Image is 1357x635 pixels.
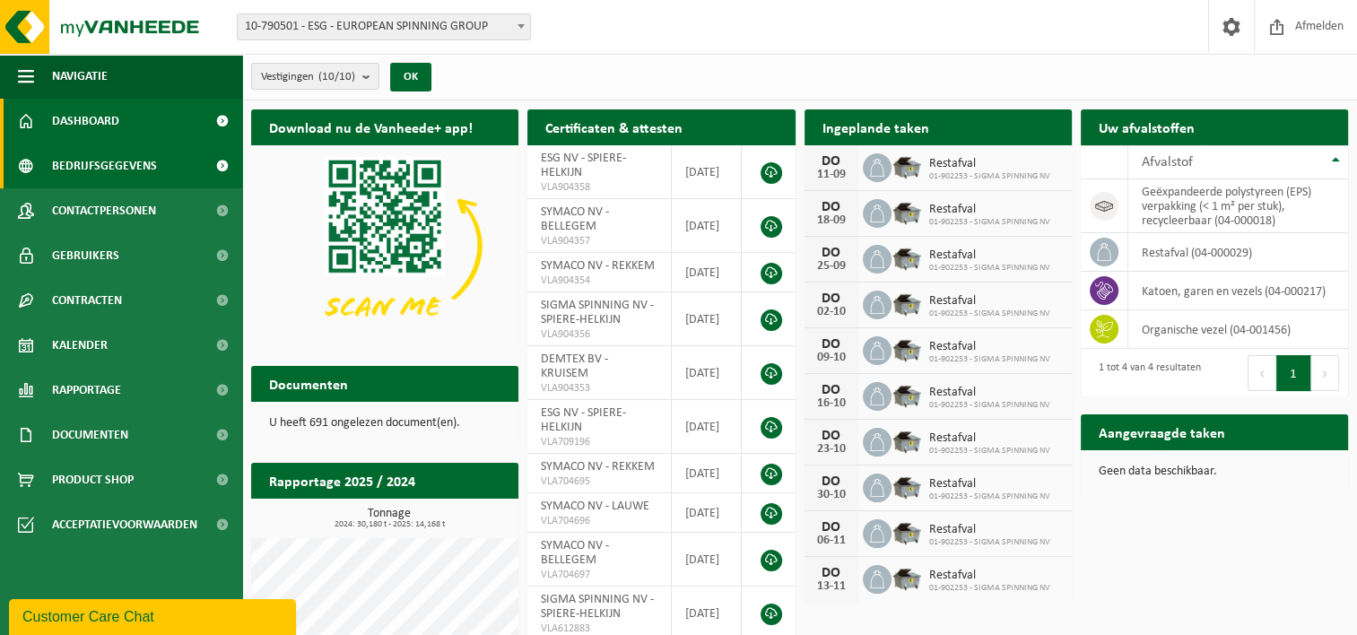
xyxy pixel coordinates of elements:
span: SYMACO NV - BELLEGEM [541,539,609,567]
span: ESG NV - SPIERE-HELKIJN [541,152,626,179]
td: [DATE] [672,346,742,400]
div: DO [813,520,849,535]
span: 2024: 30,180 t - 2025: 14,168 t [260,520,518,529]
td: [DATE] [672,493,742,533]
span: 10-790501 - ESG - EUROPEAN SPINNING GROUP [237,13,531,40]
h2: Ingeplande taken [805,109,947,144]
img: Download de VHEPlus App [251,145,518,346]
span: 01-902253 - SIGMA SPINNING NV [929,400,1050,411]
a: Bekijk rapportage [385,498,517,534]
h2: Rapportage 2025 / 2024 [251,463,433,498]
h2: Uw afvalstoffen [1081,109,1213,144]
div: DO [813,154,849,169]
div: DO [813,200,849,214]
span: SYMACO NV - BELLEGEM [541,205,609,233]
span: Product Shop [52,457,134,502]
div: DO [813,383,849,397]
td: katoen, garen en vezels (04-000217) [1128,272,1348,310]
div: 25-09 [813,260,849,273]
iframe: chat widget [9,596,300,635]
span: 01-902253 - SIGMA SPINNING NV [929,583,1050,594]
div: 06-11 [813,535,849,547]
span: ESG NV - SPIERE-HELKIJN [541,406,626,434]
td: [DATE] [672,400,742,454]
span: Restafval [929,431,1050,446]
span: 01-902253 - SIGMA SPINNING NV [929,217,1050,228]
span: Restafval [929,340,1050,354]
img: WB-5000-GAL-GY-01 [892,196,922,227]
span: Restafval [929,523,1050,537]
span: Afvalstof [1142,155,1193,170]
span: Gebruikers [52,233,119,278]
img: WB-5000-GAL-GY-01 [892,562,922,593]
td: [DATE] [672,454,742,493]
td: geëxpandeerde polystyreen (EPS) verpakking (< 1 m² per stuk), recycleerbaar (04-000018) [1128,179,1348,233]
span: Restafval [929,157,1050,171]
div: 13-11 [813,580,849,593]
span: Documenten [52,413,128,457]
img: WB-5000-GAL-GY-01 [892,425,922,456]
span: SYMACO NV - LAUWE [541,500,649,513]
h2: Certificaten & attesten [527,109,700,144]
h2: Download nu de Vanheede+ app! [251,109,491,144]
span: Acceptatievoorwaarden [52,502,197,547]
div: DO [813,474,849,489]
span: SYMACO NV - REKKEM [541,259,655,273]
span: Navigatie [52,54,108,99]
div: 02-10 [813,306,849,318]
span: SIGMA SPINNING NV - SPIERE-HELKIJN [541,593,654,621]
button: Vestigingen(10/10) [251,63,379,90]
span: Restafval [929,477,1050,491]
span: VLA904354 [541,274,657,288]
span: Dashboard [52,99,119,144]
p: U heeft 691 ongelezen document(en). [269,417,500,430]
button: OK [390,63,431,91]
div: 18-09 [813,214,849,227]
span: Rapportage [52,368,121,413]
span: Kalender [52,323,108,368]
td: [DATE] [672,199,742,253]
td: [DATE] [672,145,742,199]
span: Restafval [929,248,1050,263]
td: organische vezel (04-001456) [1128,310,1348,349]
button: 1 [1276,355,1311,391]
div: DO [813,337,849,352]
span: Contactpersonen [52,188,156,233]
img: WB-5000-GAL-GY-01 [892,517,922,547]
div: 1 tot 4 van 4 resultaten [1090,353,1201,393]
button: Previous [1248,355,1276,391]
span: 01-902253 - SIGMA SPINNING NV [929,537,1050,548]
span: VLA904353 [541,381,657,396]
div: DO [813,566,849,580]
span: VLA904358 [541,180,657,195]
td: [DATE] [672,533,742,587]
h3: Tonnage [260,508,518,529]
td: [DATE] [672,292,742,346]
span: Restafval [929,386,1050,400]
span: VLA904356 [541,327,657,342]
span: 01-902253 - SIGMA SPINNING NV [929,491,1050,502]
h2: Documenten [251,366,366,401]
span: 10-790501 - ESG - EUROPEAN SPINNING GROUP [238,14,530,39]
span: VLA704697 [541,568,657,582]
td: [DATE] [672,253,742,292]
span: 01-902253 - SIGMA SPINNING NV [929,446,1050,457]
img: WB-5000-GAL-GY-01 [892,288,922,318]
img: WB-5000-GAL-GY-01 [892,471,922,501]
div: 09-10 [813,352,849,364]
span: Vestigingen [261,64,355,91]
h2: Aangevraagde taken [1081,414,1243,449]
span: Contracten [52,278,122,323]
td: restafval (04-000029) [1128,233,1348,272]
span: DEMTEX BV - KRUISEM [541,352,608,380]
span: 01-902253 - SIGMA SPINNING NV [929,354,1050,365]
img: WB-5000-GAL-GY-01 [892,379,922,410]
p: Geen data beschikbaar. [1099,465,1330,478]
div: 23-10 [813,443,849,456]
span: 01-902253 - SIGMA SPINNING NV [929,309,1050,319]
span: 01-902253 - SIGMA SPINNING NV [929,171,1050,182]
span: Restafval [929,203,1050,217]
span: VLA709196 [541,435,657,449]
div: 30-10 [813,489,849,501]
